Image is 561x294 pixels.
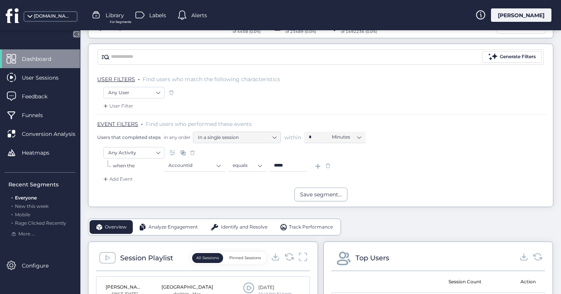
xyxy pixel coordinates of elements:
[258,284,292,291] div: [DATE]
[168,160,220,171] nz-select-item: Accountid
[11,202,13,209] span: .
[22,111,54,119] span: Funnels
[300,190,342,199] div: Save segment...
[34,13,72,20] div: [DOMAIN_NAME]
[491,271,545,292] mat-header-cell: Action
[143,76,280,83] span: Find users who match the following characteristics
[356,253,389,263] div: Top Users
[285,29,316,35] div: of 23489 (0.0%)
[106,284,144,291] div: [PERSON_NAME][EMAIL_ADDRESS][PERSON_NAME][DOMAIN_NAME]
[15,220,66,226] span: Rage Clicked Recently
[108,87,160,98] nz-select-item: Any User
[11,193,13,201] span: .
[18,230,35,238] span: More ...
[341,29,377,35] div: of 1492236 (0.0%)
[233,160,262,171] nz-select-item: equals
[108,147,160,158] nz-select-item: Any Activity
[221,224,267,231] span: Identify and Resolve
[15,203,49,209] span: New this week
[438,271,492,292] mat-header-cell: Session Count
[97,121,138,127] span: EVENT FILTERS
[148,224,198,231] span: Analyze Engagement
[198,132,276,143] nz-select-item: In a single session
[22,92,59,101] span: Feedback
[289,224,333,231] span: Track Performance
[141,119,143,127] span: .
[22,73,70,82] span: User Sessions
[284,134,301,141] span: within
[22,149,61,157] span: Heatmaps
[22,55,63,63] span: Dashboard
[102,102,133,110] div: User Filter
[8,180,75,189] div: Recent Segments
[102,175,133,183] div: Add Event
[97,76,135,83] span: USER FILTERS
[332,131,361,143] nz-select-item: Minutes
[22,261,60,270] span: Configure
[120,253,173,263] div: Session Playlist
[149,11,166,20] span: Labels
[110,20,131,24] span: For Segments
[482,51,542,63] button: Generate Filters
[233,29,261,35] div: of 4458 (0.0%)
[15,212,30,217] span: Mobile
[161,284,213,291] div: [GEOGRAPHIC_DATA]
[146,121,252,127] span: Find users who performed these events
[225,253,265,263] button: Pinned Sessions
[191,11,207,20] span: Alerts
[162,134,191,140] span: in any order
[11,210,13,217] span: .
[11,219,13,226] span: .
[113,162,164,170] div: when the
[192,253,223,263] button: All Sessions
[500,53,536,60] div: Generate Filters
[22,130,87,138] span: Conversion Analysis
[15,195,37,201] span: Everyone
[105,224,127,231] span: Overview
[491,8,551,22] div: [PERSON_NAME]
[97,134,161,140] span: Users that completed steps
[138,74,140,82] span: .
[106,11,124,20] span: Library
